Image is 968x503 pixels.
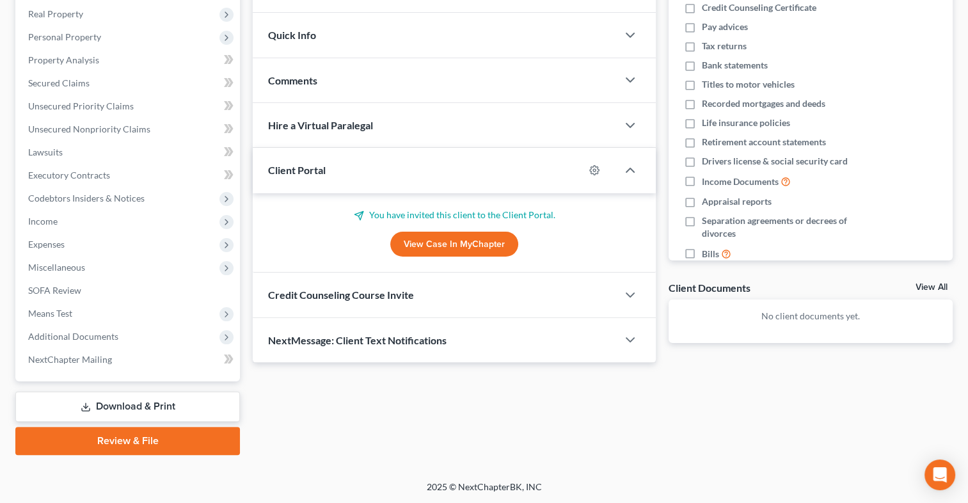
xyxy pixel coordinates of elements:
[702,1,816,14] span: Credit Counseling Certificate
[28,216,58,227] span: Income
[702,97,825,110] span: Recorded mortgages and deeds
[702,78,795,91] span: Titles to motor vehicles
[18,118,240,141] a: Unsecured Nonpriority Claims
[28,354,112,365] span: NextChapter Mailing
[702,155,848,168] span: Drivers license & social security card
[268,164,326,176] span: Client Portal
[390,232,518,257] a: View Case in MyChapter
[268,29,316,41] span: Quick Info
[28,8,83,19] span: Real Property
[702,59,768,72] span: Bank statements
[28,285,81,296] span: SOFA Review
[702,175,779,188] span: Income Documents
[916,283,948,292] a: View All
[18,95,240,118] a: Unsecured Priority Claims
[702,116,790,129] span: Life insurance policies
[15,427,240,455] a: Review & File
[268,209,640,221] p: You have invited this client to the Client Portal.
[268,334,447,346] span: NextMessage: Client Text Notifications
[28,331,118,342] span: Additional Documents
[28,100,134,111] span: Unsecured Priority Claims
[28,193,145,204] span: Codebtors Insiders & Notices
[268,289,414,301] span: Credit Counseling Course Invite
[669,281,750,294] div: Client Documents
[18,72,240,95] a: Secured Claims
[28,239,65,250] span: Expenses
[28,54,99,65] span: Property Analysis
[18,348,240,371] a: NextChapter Mailing
[28,308,72,319] span: Means Test
[15,392,240,422] a: Download & Print
[702,136,826,148] span: Retirement account statements
[28,170,110,180] span: Executory Contracts
[268,119,373,131] span: Hire a Virtual Paralegal
[702,195,772,208] span: Appraisal reports
[18,49,240,72] a: Property Analysis
[268,74,317,86] span: Comments
[18,279,240,302] a: SOFA Review
[28,262,85,273] span: Miscellaneous
[18,164,240,187] a: Executory Contracts
[702,248,719,260] span: Bills
[702,214,871,240] span: Separation agreements or decrees of divorces
[702,40,747,52] span: Tax returns
[702,20,748,33] span: Pay advices
[924,459,955,490] div: Open Intercom Messenger
[679,310,942,323] p: No client documents yet.
[28,31,101,42] span: Personal Property
[28,147,63,157] span: Lawsuits
[18,141,240,164] a: Lawsuits
[28,124,150,134] span: Unsecured Nonpriority Claims
[28,77,90,88] span: Secured Claims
